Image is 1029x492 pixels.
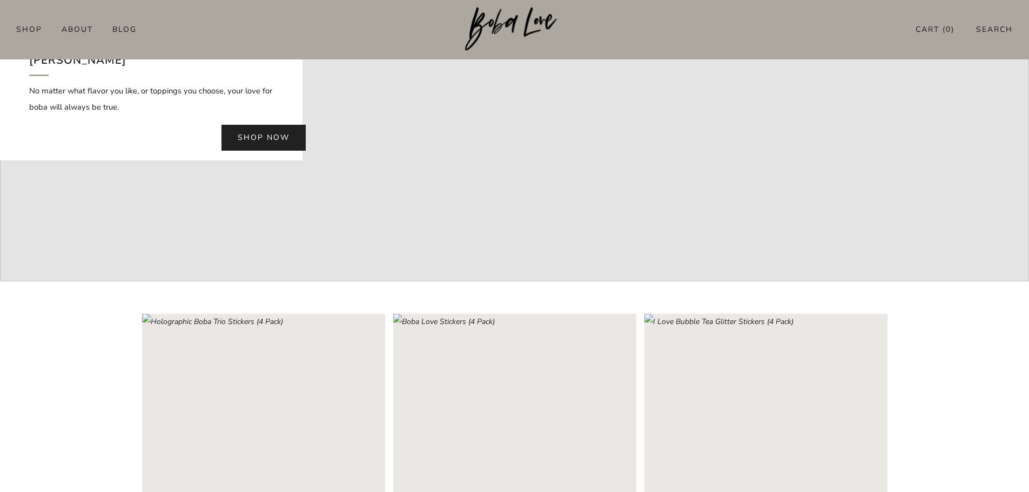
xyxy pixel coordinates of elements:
[465,7,564,51] img: Boba Love
[29,83,273,115] p: No matter what flavor you like, or toppings you choose, your love for boba will always be true.
[946,24,951,35] items-count: 0
[976,21,1013,38] a: Search
[16,21,42,38] a: Shop
[465,7,564,52] a: Boba Love
[221,125,306,151] a: Shop now
[62,21,93,38] a: About
[112,21,137,38] a: Blog
[916,21,954,38] a: Cart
